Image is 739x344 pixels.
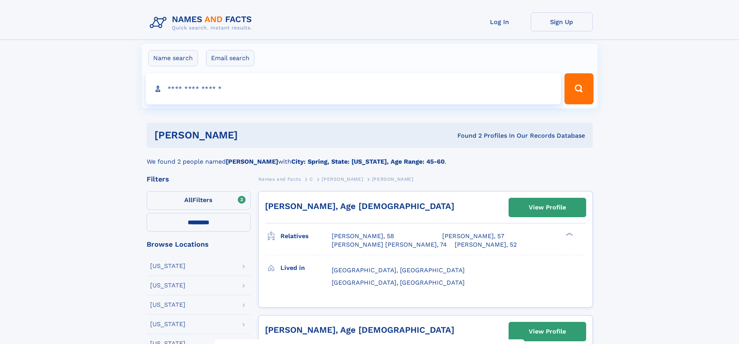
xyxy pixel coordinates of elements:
[154,130,348,140] h1: [PERSON_NAME]
[150,282,185,289] div: [US_STATE]
[332,279,465,286] span: [GEOGRAPHIC_DATA], [GEOGRAPHIC_DATA]
[469,12,531,31] a: Log In
[332,240,447,249] a: [PERSON_NAME] [PERSON_NAME], 74
[265,201,454,211] a: [PERSON_NAME], Age [DEMOGRAPHIC_DATA]
[564,73,593,104] button: Search Button
[150,302,185,308] div: [US_STATE]
[258,174,301,184] a: Names and Facts
[529,323,566,341] div: View Profile
[280,261,332,275] h3: Lived in
[146,73,561,104] input: search input
[147,12,258,33] img: Logo Names and Facts
[529,199,566,216] div: View Profile
[372,176,414,182] span: [PERSON_NAME]
[348,131,585,140] div: Found 2 Profiles In Our Records Database
[147,148,593,166] div: We found 2 people named with .
[147,241,251,248] div: Browse Locations
[147,176,251,183] div: Filters
[442,232,504,240] a: [PERSON_NAME], 57
[147,191,251,210] label: Filters
[455,240,517,249] a: [PERSON_NAME], 52
[310,174,313,184] a: C
[184,196,192,204] span: All
[150,321,185,327] div: [US_STATE]
[322,176,363,182] span: [PERSON_NAME]
[531,12,593,31] a: Sign Up
[332,266,465,274] span: [GEOGRAPHIC_DATA], [GEOGRAPHIC_DATA]
[332,232,394,240] a: [PERSON_NAME], 58
[310,176,313,182] span: C
[509,198,586,217] a: View Profile
[509,322,586,341] a: View Profile
[322,174,363,184] a: [PERSON_NAME]
[148,50,198,66] label: Name search
[291,158,445,165] b: City: Spring, State: [US_STATE], Age Range: 45-60
[150,263,185,269] div: [US_STATE]
[226,158,278,165] b: [PERSON_NAME]
[280,230,332,243] h3: Relatives
[265,325,454,335] a: [PERSON_NAME], Age [DEMOGRAPHIC_DATA]
[206,50,254,66] label: Email search
[564,232,573,237] div: ❯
